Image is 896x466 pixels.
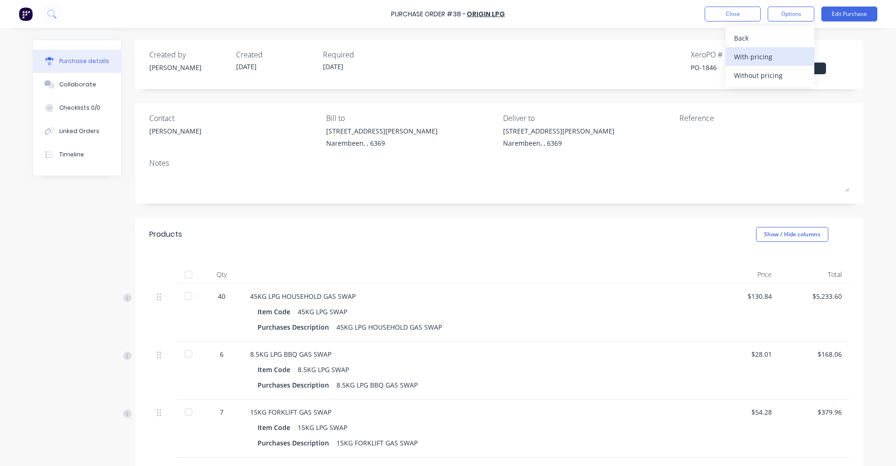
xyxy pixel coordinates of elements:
button: Timeline [33,143,121,166]
div: 15KG LPG SWAP [298,421,347,434]
div: 45KG LPG SWAP [298,305,347,318]
div: Item Code [258,421,298,434]
div: 8.5KG LPG BBQ GAS SWAP [250,349,702,359]
div: Products [149,229,182,240]
div: 6 [208,349,235,359]
div: [PERSON_NAME] [149,126,202,136]
div: Qty [201,265,243,284]
div: 15KG FORKLIFT GAS SWAP [250,407,702,417]
div: Checklists 0/0 [59,104,100,112]
button: Edit Purchase [821,7,877,21]
div: Required [323,49,402,60]
div: 45KG LPG HOUSEHOLD GAS SWAP [336,320,442,334]
div: Purchases Description [258,378,336,392]
div: Purchases Description [258,320,336,334]
button: Show / Hide columns [756,227,828,242]
div: Notes [149,157,849,169]
a: Origin LPG [467,9,505,19]
button: Checklists 0/0 [33,96,121,120]
div: [STREET_ADDRESS][PERSON_NAME] [503,126,615,136]
div: Back [734,31,806,45]
div: Timeline [59,150,84,159]
div: [STREET_ADDRESS][PERSON_NAME] [326,126,438,136]
div: Contact [149,113,319,124]
div: $54.28 [717,407,772,417]
div: Bill to [326,113,496,124]
div: $130.84 [717,291,772,301]
div: Purchases Description [258,436,336,450]
div: 45KG LPG HOUSEHOLD GAS SWAP [250,291,702,301]
div: Purchase details [59,57,109,65]
div: Linked Orders [59,127,99,135]
div: Xero PO # [691,49,770,60]
img: Factory [19,7,33,21]
div: Item Code [258,305,298,318]
div: PO-1846 [691,63,770,72]
button: Linked Orders [33,120,121,143]
div: $379.96 [787,407,842,417]
div: Collaborate [59,80,96,89]
div: $168.06 [787,349,842,359]
button: Purchase details [33,49,121,73]
div: 8.5KG LPG SWAP [298,363,349,376]
div: Created [236,49,315,60]
button: Collaborate [33,73,121,96]
div: Narembeen, , 6369 [326,138,438,148]
div: Total [779,265,849,284]
div: Item Code [258,363,298,376]
div: $5,233.60 [787,291,842,301]
div: $28.01 [717,349,772,359]
div: 7 [208,407,235,417]
div: Price [709,265,779,284]
div: 15KG FORKLIFT GAS SWAP [336,436,418,450]
button: Options [768,7,814,21]
div: 8.5KG LPG BBQ GAS SWAP [336,378,418,392]
button: Close [705,7,761,21]
div: Narembeen, , 6369 [503,138,615,148]
div: 40 [208,291,235,301]
div: [PERSON_NAME] [149,63,229,72]
div: Created by [149,49,229,60]
div: Reference [679,113,849,124]
div: With pricing [734,50,806,64]
div: Without pricing [734,69,806,82]
div: Purchase Order #38 - [391,9,466,19]
div: Deliver to [503,113,673,124]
